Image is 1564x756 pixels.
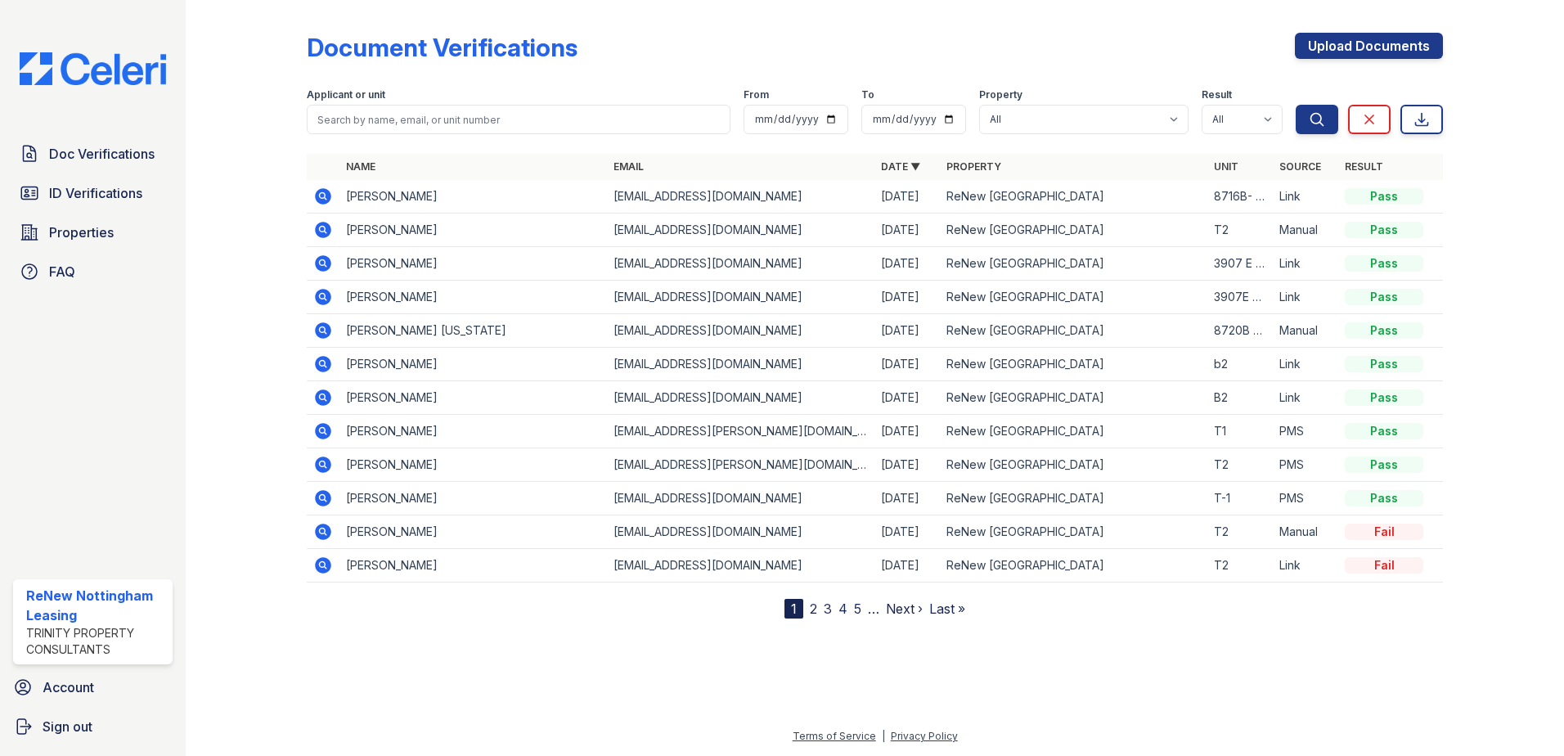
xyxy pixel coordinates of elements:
[1207,448,1273,482] td: T2
[1207,314,1273,348] td: 8720B T-1
[607,549,874,583] td: [EMAIL_ADDRESS][DOMAIN_NAME]
[607,314,874,348] td: [EMAIL_ADDRESS][DOMAIN_NAME]
[891,730,958,742] a: Privacy Policy
[339,448,607,482] td: [PERSON_NAME]
[339,247,607,281] td: [PERSON_NAME]
[49,223,114,242] span: Properties
[874,348,940,381] td: [DATE]
[979,88,1022,101] label: Property
[607,348,874,381] td: [EMAIL_ADDRESS][DOMAIN_NAME]
[339,214,607,247] td: [PERSON_NAME]
[868,599,879,619] span: …
[1273,180,1338,214] td: Link
[7,52,179,85] img: CE_Logo_Blue-a8612792a0a2168367f1c8372b55b34899dd931a85d93a1a3d3e32e68fde9ad4.png
[1207,180,1273,214] td: 8716B- AptB-2
[874,180,940,214] td: [DATE]
[838,601,847,617] a: 4
[607,415,874,448] td: [EMAIL_ADDRESS][PERSON_NAME][DOMAIN_NAME]
[339,381,607,415] td: [PERSON_NAME]
[607,214,874,247] td: [EMAIL_ADDRESS][DOMAIN_NAME]
[940,482,1207,515] td: ReNew [GEOGRAPHIC_DATA]
[13,216,173,249] a: Properties
[1345,322,1423,339] div: Pass
[882,730,885,742] div: |
[1273,482,1338,515] td: PMS
[1295,33,1443,59] a: Upload Documents
[1345,423,1423,439] div: Pass
[874,314,940,348] td: [DATE]
[854,601,861,617] a: 5
[1273,549,1338,583] td: Link
[940,247,1207,281] td: ReNew [GEOGRAPHIC_DATA]
[940,314,1207,348] td: ReNew [GEOGRAPHIC_DATA]
[1207,515,1273,549] td: T2
[1273,214,1338,247] td: Manual
[339,348,607,381] td: [PERSON_NAME]
[339,482,607,515] td: [PERSON_NAME]
[874,247,940,281] td: [DATE]
[1207,549,1273,583] td: T2
[940,381,1207,415] td: ReNew [GEOGRAPHIC_DATA]
[13,255,173,288] a: FAQ
[339,180,607,214] td: [PERSON_NAME]
[1345,457,1423,473] div: Pass
[607,482,874,515] td: [EMAIL_ADDRESS][DOMAIN_NAME]
[1345,255,1423,272] div: Pass
[339,515,607,549] td: [PERSON_NAME]
[874,515,940,549] td: [DATE]
[339,314,607,348] td: [PERSON_NAME] [US_STATE]
[339,281,607,314] td: [PERSON_NAME]
[49,183,142,203] span: ID Verifications
[1207,281,1273,314] td: 3907E B-2
[861,88,874,101] label: To
[49,262,75,281] span: FAQ
[824,601,832,617] a: 3
[7,710,179,743] a: Sign out
[1279,160,1321,173] a: Source
[43,717,92,736] span: Sign out
[307,88,385,101] label: Applicant or unit
[607,281,874,314] td: [EMAIL_ADDRESS][DOMAIN_NAME]
[1207,247,1273,281] td: 3907 E B-2
[1207,482,1273,515] td: T-1
[1345,557,1423,574] div: Fail
[1273,415,1338,448] td: PMS
[874,381,940,415] td: [DATE]
[607,448,874,482] td: [EMAIL_ADDRESS][PERSON_NAME][DOMAIN_NAME]
[744,88,769,101] label: From
[26,586,166,625] div: ReNew Nottingham Leasing
[1273,281,1338,314] td: Link
[1214,160,1238,173] a: Unit
[881,160,920,173] a: Date ▼
[940,281,1207,314] td: ReNew [GEOGRAPHIC_DATA]
[874,549,940,583] td: [DATE]
[874,482,940,515] td: [DATE]
[26,625,166,658] div: Trinity Property Consultants
[1345,356,1423,372] div: Pass
[339,415,607,448] td: [PERSON_NAME]
[940,180,1207,214] td: ReNew [GEOGRAPHIC_DATA]
[1207,348,1273,381] td: b2
[1273,448,1338,482] td: PMS
[339,549,607,583] td: [PERSON_NAME]
[793,730,876,742] a: Terms of Service
[13,137,173,170] a: Doc Verifications
[1273,247,1338,281] td: Link
[886,601,923,617] a: Next ›
[1345,160,1383,173] a: Result
[940,415,1207,448] td: ReNew [GEOGRAPHIC_DATA]
[946,160,1001,173] a: Property
[1207,214,1273,247] td: T2
[929,601,965,617] a: Last »
[307,33,578,62] div: Document Verifications
[940,348,1207,381] td: ReNew [GEOGRAPHIC_DATA]
[1207,381,1273,415] td: B2
[1273,348,1338,381] td: Link
[1273,515,1338,549] td: Manual
[49,144,155,164] span: Doc Verifications
[1273,381,1338,415] td: Link
[1273,314,1338,348] td: Manual
[1345,524,1423,540] div: Fail
[43,677,94,697] span: Account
